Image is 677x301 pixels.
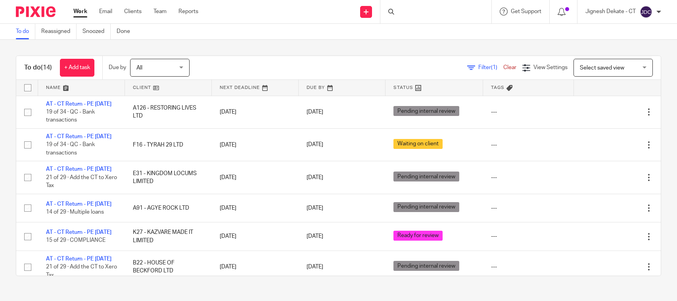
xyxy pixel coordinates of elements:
[491,108,566,116] div: ---
[307,109,323,115] span: [DATE]
[60,59,94,77] a: + Add task
[511,9,541,14] span: Get Support
[491,232,566,240] div: ---
[212,222,299,251] td: [DATE]
[503,65,516,70] a: Clear
[212,96,299,128] td: [DATE]
[46,230,111,235] a: AT - CT Return - PE [DATE]
[478,65,503,70] span: Filter
[212,251,299,283] td: [DATE]
[491,65,497,70] span: (1)
[533,65,568,70] span: View Settings
[125,194,212,222] td: A91 - AGYE ROCK LTD
[307,264,323,270] span: [DATE]
[580,65,624,71] span: Select saved view
[16,24,35,39] a: To do
[82,24,111,39] a: Snoozed
[178,8,198,15] a: Reports
[41,24,77,39] a: Reassigned
[153,8,167,15] a: Team
[585,8,636,15] p: Jignesh Dekate - CT
[307,175,323,180] span: [DATE]
[212,128,299,161] td: [DATE]
[640,6,652,18] img: svg%3E
[307,142,323,148] span: [DATE]
[491,85,504,90] span: Tags
[393,172,459,181] span: Pending internal review
[24,64,52,72] h1: To do
[307,205,323,211] span: [DATE]
[491,174,566,181] div: ---
[46,142,95,156] span: 19 of 34 · QC - Bank transactions
[125,128,212,161] td: F16 - TYRAH 29 LTD
[393,231,443,241] span: Ready for review
[491,263,566,271] div: ---
[393,202,459,212] span: Pending internal review
[491,141,566,149] div: ---
[46,238,105,243] span: 15 of 29 · COMPLIANCE
[491,204,566,212] div: ---
[46,101,111,107] a: AT - CT Return - PE [DATE]
[46,175,117,189] span: 21 of 29 · Add the CT to Xero Tax
[125,161,212,194] td: E31 - KINGDOM LOCUMS LIMITED
[393,139,443,149] span: Waiting on client
[125,222,212,251] td: K27 - KAZVARE MADE IT LIMITED
[46,134,111,139] a: AT - CT Return - PE [DATE]
[212,161,299,194] td: [DATE]
[136,65,142,71] span: All
[117,24,136,39] a: Done
[393,261,459,271] span: Pending internal review
[124,8,142,15] a: Clients
[16,6,56,17] img: Pixie
[307,233,323,239] span: [DATE]
[99,8,112,15] a: Email
[46,264,117,278] span: 21 of 29 · Add the CT to Xero Tax
[125,251,212,283] td: B22 - HOUSE OF BECKFORD LTD
[125,96,212,128] td: A126 - RESTORING LIVES LTD
[46,256,111,262] a: AT - CT Return - PE [DATE]
[46,201,111,207] a: AT - CT Return - PE [DATE]
[46,209,104,215] span: 14 of 29 · Multiple loans
[46,109,95,123] span: 19 of 34 · QC - Bank transactions
[393,106,459,116] span: Pending internal review
[109,64,126,71] p: Due by
[212,194,299,222] td: [DATE]
[73,8,87,15] a: Work
[46,166,111,172] a: AT - CT Return - PE [DATE]
[41,64,52,71] span: (14)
